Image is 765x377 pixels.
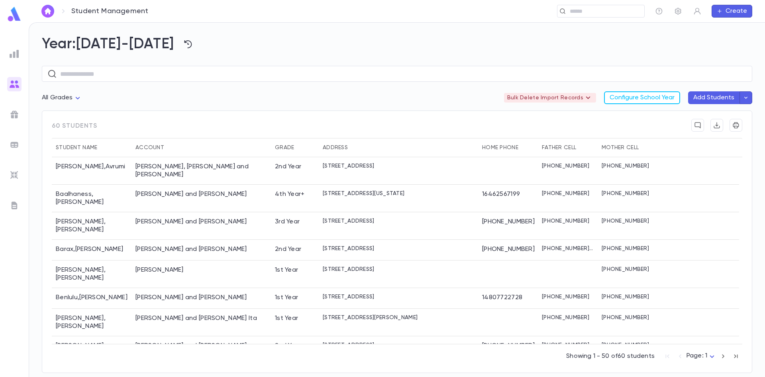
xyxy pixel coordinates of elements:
[323,190,404,197] p: [STREET_ADDRESS][US_STATE]
[542,138,576,157] div: Father Cell
[602,245,649,252] p: [PHONE_NUMBER]
[42,95,73,101] span: All Grades
[135,218,247,226] div: Baker, Matt and Dina
[687,353,707,359] span: Page: 1
[135,294,247,302] div: Benlulu, Shay and Tali
[10,140,19,150] img: batches_grey.339ca447c9d9533ef1741baa751efc33.svg
[478,212,538,240] div: [PHONE_NUMBER]
[52,261,131,288] div: [PERSON_NAME] , [PERSON_NAME]
[602,218,649,224] p: [PHONE_NUMBER]
[135,342,247,350] div: Blashka, David and Inga
[275,218,300,226] div: 3rd Year
[542,163,589,169] p: [PHONE_NUMBER]
[566,352,655,360] p: Showing 1 - 50 of 60 students
[135,245,247,253] div: Barax, Eliyahu and Lara
[478,185,538,212] div: 16462567199
[56,138,97,157] div: Student Name
[323,294,374,300] p: [STREET_ADDRESS]
[135,314,257,322] div: Biegeleisen, Avrohom Abba and Chana Ita
[52,157,131,185] div: [PERSON_NAME] , Avrumi
[542,245,594,252] p: [PHONE_NUMBER], [PHONE_NUMBER]
[275,342,301,350] div: 2nd Year
[43,8,53,14] img: home_white.a664292cf8c1dea59945f0da9f25487c.svg
[602,138,639,157] div: Mother Cell
[478,138,538,157] div: Home Phone
[52,119,97,138] span: 60 students
[542,190,589,197] p: [PHONE_NUMBER]
[71,7,148,16] p: Student Management
[271,138,319,157] div: Grade
[135,190,247,198] div: Baalhaness, Meir and Bracha
[604,91,680,104] button: Configure School Year
[52,288,131,309] div: Benlulu , [PERSON_NAME]
[602,314,649,321] p: [PHONE_NUMBER]
[688,91,739,104] button: Add Students
[275,314,298,322] div: 1st Year
[323,245,374,252] p: [STREET_ADDRESS]
[542,294,589,300] p: [PHONE_NUMBER]
[6,6,22,22] img: logo
[275,245,301,253] div: 2nd Year
[478,336,538,364] div: [PHONE_NUMBER]
[275,266,298,274] div: 1st Year
[10,49,19,59] img: reports_grey.c525e4749d1bce6a11f5fe2a8de1b229.svg
[42,36,752,53] h2: Year: [DATE]-[DATE]
[323,138,348,157] div: Address
[542,314,589,321] p: [PHONE_NUMBER]
[598,138,657,157] div: Mother Cell
[602,342,649,348] p: [PHONE_NUMBER]
[712,5,752,18] button: Create
[482,138,518,157] div: Home Phone
[602,266,649,272] p: [PHONE_NUMBER]
[52,138,131,157] div: Student Name
[323,163,374,169] p: [STREET_ADDRESS]
[10,170,19,180] img: imports_grey.530a8a0e642e233f2baf0ef88e8c9fcb.svg
[275,294,298,302] div: 1st Year
[478,288,538,309] div: 14807722728
[52,212,131,240] div: [PERSON_NAME] , [PERSON_NAME]
[131,138,271,157] div: Account
[507,93,593,103] p: Bulk Delete Import Records
[275,163,301,171] div: 2nd Year
[135,138,164,157] div: Account
[135,163,267,179] div: Abenson, Dovid and Yehudis
[52,240,131,261] div: Barax , [PERSON_NAME]
[542,218,589,224] p: [PHONE_NUMBER]
[478,240,538,261] div: [PHONE_NUMBER]
[538,138,598,157] div: Father Cell
[52,336,131,364] div: [PERSON_NAME] , [PERSON_NAME]
[10,79,19,89] img: students_gradient.3b4df2a2b995ef5086a14d9e1675a5ee.svg
[135,266,184,274] div: Baver, Yocheved
[42,90,82,106] div: All Grades
[52,185,131,212] div: Baalhaness , [PERSON_NAME]
[275,138,294,157] div: Grade
[323,266,374,272] p: [STREET_ADDRESS]
[323,314,418,321] p: [STREET_ADDRESS][PERSON_NAME]
[687,350,717,362] div: Page: 1
[319,138,478,157] div: Address
[602,190,649,197] p: [PHONE_NUMBER]
[602,163,649,169] p: [PHONE_NUMBER]
[10,110,19,119] img: campaigns_grey.99e729a5f7ee94e3726e6486bddda8f1.svg
[52,309,131,336] div: [PERSON_NAME] , [PERSON_NAME]
[323,342,374,348] p: [STREET_ADDRESS]
[10,201,19,210] img: letters_grey.7941b92b52307dd3b8a917253454ce1c.svg
[323,218,374,224] p: [STREET_ADDRESS]
[602,294,649,300] p: [PHONE_NUMBER]
[504,93,596,103] div: Bulk Delete Import Records
[275,190,305,198] div: 4th Year+
[542,342,589,348] p: [PHONE_NUMBER]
